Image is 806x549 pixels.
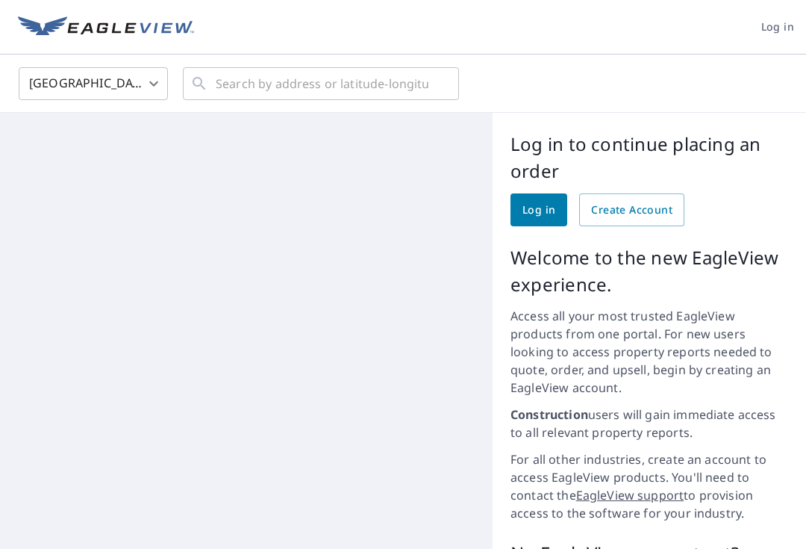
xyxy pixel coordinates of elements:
div: [GEOGRAPHIC_DATA] [19,63,168,105]
p: Welcome to the new EagleView experience. [510,244,788,298]
span: Create Account [591,201,672,220]
a: Log in [510,193,567,226]
input: Search by address or latitude-longitude [216,63,428,105]
p: For all other industries, create an account to access EagleView products. You'll need to contact ... [510,450,788,522]
p: Log in to continue placing an order [510,131,788,184]
strong: Construction [510,406,588,423]
a: Create Account [579,193,684,226]
span: Log in [522,201,555,220]
p: users will gain immediate access to all relevant property reports. [510,406,788,441]
span: Log in [761,18,794,37]
img: EV Logo [18,16,194,39]
a: EagleView support [576,487,684,503]
p: Access all your most trusted EagleView products from one portal. For new users looking to access ... [510,307,788,397]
